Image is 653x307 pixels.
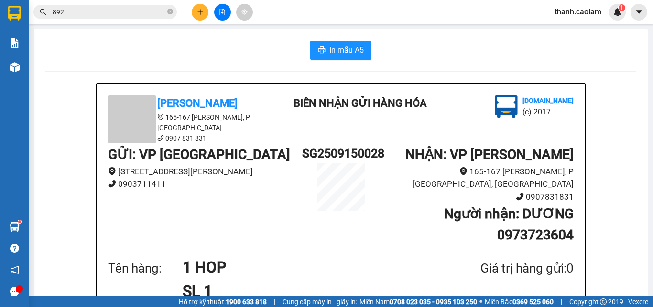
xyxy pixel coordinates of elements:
span: copyright [600,298,607,305]
span: | [561,296,562,307]
sup: 1 [18,220,21,223]
span: notification [10,265,19,274]
img: logo-vxr [8,6,21,21]
input: Tìm tên, số ĐT hoặc mã đơn [53,7,165,17]
strong: 0708 023 035 - 0935 103 250 [390,298,477,306]
span: phone [157,135,164,141]
li: 165-167 [PERSON_NAME], P [GEOGRAPHIC_DATA], [GEOGRAPHIC_DATA] [380,165,574,191]
button: aim [236,4,253,21]
li: (c) 2017 [522,106,574,118]
h1: SG2509150028 [302,144,380,163]
span: environment [157,114,164,120]
span: close-circle [167,9,173,14]
div: Tên hàng: [108,259,183,278]
li: 165-167 [PERSON_NAME], P. [GEOGRAPHIC_DATA] [108,112,280,133]
li: 0907 831 831 [108,133,280,144]
li: 0903711411 [108,178,302,191]
b: [PERSON_NAME] [157,97,238,109]
sup: 1 [619,4,625,11]
span: printer [318,46,326,55]
h1: 1 HOP [183,255,434,279]
span: | [274,296,275,307]
span: Miền Bắc [485,296,554,307]
h1: SL 1 [183,279,434,303]
span: message [10,287,19,296]
button: caret-down [631,4,647,21]
span: environment [108,167,116,175]
div: Giá trị hàng gửi: 0 [434,259,574,278]
span: 1 [620,4,623,11]
b: [DOMAIN_NAME] [522,97,574,104]
span: file-add [219,9,226,15]
b: GỬI : VP [GEOGRAPHIC_DATA] [108,147,290,162]
span: In mẫu A5 [329,44,364,56]
b: Người nhận : DƯƠNG 0973723604 [444,206,574,243]
span: thanh.caolam [547,6,609,18]
span: aim [241,9,248,15]
span: search [40,9,46,15]
img: warehouse-icon [10,222,20,232]
span: Cung cấp máy in - giấy in: [283,296,357,307]
span: environment [459,167,468,175]
button: plus [192,4,208,21]
span: plus [197,9,204,15]
li: [STREET_ADDRESS][PERSON_NAME] [108,165,302,178]
span: question-circle [10,244,19,253]
span: caret-down [635,8,643,16]
button: printerIn mẫu A5 [310,41,371,60]
li: 0907831831 [380,191,574,204]
span: ⚪️ [479,300,482,304]
span: close-circle [167,8,173,17]
span: phone [516,193,524,201]
b: BIÊN NHẬN GỬI HÀNG HÓA [294,97,427,109]
img: warehouse-icon [10,62,20,72]
img: solution-icon [10,38,20,48]
b: NHẬN : VP [PERSON_NAME] [405,147,574,162]
strong: 0369 525 060 [512,298,554,306]
strong: 1900 633 818 [226,298,267,306]
span: Miền Nam [359,296,477,307]
button: file-add [214,4,231,21]
img: icon-new-feature [613,8,622,16]
img: logo.jpg [495,95,518,118]
span: Hỗ trợ kỹ thuật: [179,296,267,307]
span: phone [108,180,116,188]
